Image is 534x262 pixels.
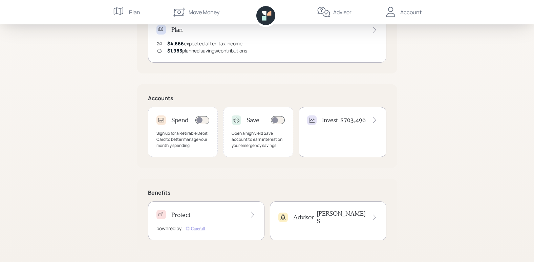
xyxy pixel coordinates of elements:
div: expected after-tax income [167,40,242,47]
div: Account [400,8,422,16]
div: powered by [156,225,181,232]
div: Sign up for a Retirable Debit Card to better manage your monthly spending. [156,130,210,149]
h4: Plan [171,26,183,34]
div: Move Money [189,8,219,16]
h4: Save [247,116,259,124]
h5: Benefits [148,190,386,196]
h4: Spend [171,116,189,124]
div: planned savings/contributions [167,47,247,54]
h4: $703,496 [340,116,366,124]
img: carefull-M2HCGCDH.digested.png [184,225,206,232]
h5: Accounts [148,95,386,102]
div: Plan [129,8,140,16]
span: $4,666 [167,40,184,47]
div: Advisor [333,8,351,16]
div: Open a high yield Save account to earn interest on your emergency savings. [232,130,285,149]
h4: Advisor [293,214,314,221]
h4: Invest [322,116,338,124]
span: $1,983 [167,47,182,54]
h4: [PERSON_NAME] S [317,210,366,224]
h4: Protect [171,211,190,219]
